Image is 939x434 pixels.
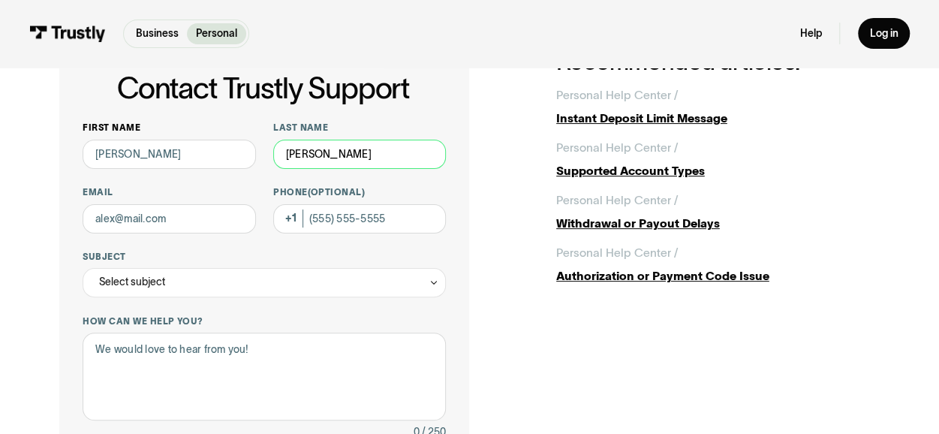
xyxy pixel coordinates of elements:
[83,268,446,297] div: Select subject
[556,191,880,233] a: Personal Help Center /Withdrawal or Payout Delays
[80,72,446,104] h1: Contact Trustly Support
[83,315,446,327] label: How can we help you?
[83,186,255,198] label: Email
[273,186,446,198] label: Phone
[83,204,255,234] input: alex@mail.com
[556,191,678,209] div: Personal Help Center /
[187,23,245,44] a: Personal
[556,244,880,285] a: Personal Help Center /Authorization or Payment Code Issue
[556,86,880,128] a: Personal Help Center /Instant Deposit Limit Message
[556,162,880,179] div: Supported Account Types
[858,18,910,49] a: Log in
[273,122,446,134] label: Last name
[273,140,446,169] input: Howard
[83,122,255,134] label: First name
[869,27,898,41] div: Log in
[556,139,880,180] a: Personal Help Center /Supported Account Types
[127,23,187,44] a: Business
[800,27,822,41] a: Help
[83,251,446,263] label: Subject
[196,26,237,41] p: Personal
[29,26,105,41] img: Trustly Logo
[556,215,880,232] div: Withdrawal or Payout Delays
[556,110,880,127] div: Instant Deposit Limit Message
[556,244,678,261] div: Personal Help Center /
[135,26,178,41] p: Business
[98,273,164,291] div: Select subject
[556,139,678,156] div: Personal Help Center /
[273,204,446,234] input: (555) 555-5555
[83,140,255,169] input: Alex
[556,86,678,104] div: Personal Help Center /
[556,267,880,285] div: Authorization or Payment Code Issue
[307,187,365,197] span: (Optional)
